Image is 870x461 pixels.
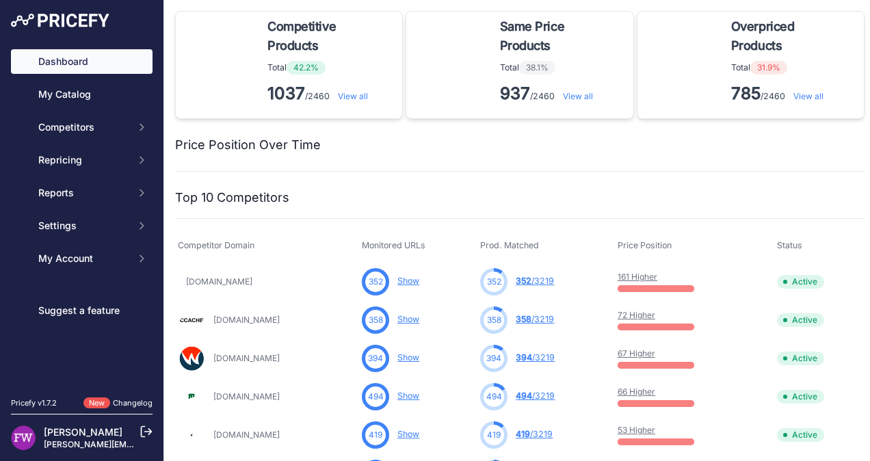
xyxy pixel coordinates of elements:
p: Total [267,61,391,75]
span: Prod. Matched [480,240,539,250]
button: Competitors [11,115,153,140]
span: Monitored URLs [362,240,425,250]
span: Same Price Products [500,17,617,55]
a: View all [793,91,823,101]
span: Active [777,313,824,327]
button: Settings [11,213,153,238]
a: Show [397,429,419,439]
span: Active [777,428,824,442]
a: [PERSON_NAME] [44,426,122,438]
p: Total [500,61,622,75]
a: 53 Higher [618,425,655,435]
span: 38.1% [519,61,555,75]
h2: Top 10 Competitors [175,188,289,207]
span: Price Position [618,240,672,250]
span: New [83,397,110,409]
a: Show [397,391,419,401]
span: Active [777,275,824,289]
p: /2460 [267,83,391,105]
a: [DOMAIN_NAME] [213,391,280,401]
span: 494 [516,391,532,401]
a: [DOMAIN_NAME] [186,276,252,287]
p: /2460 [500,83,622,105]
span: 352 [369,276,383,288]
a: View all [563,91,593,101]
p: /2460 [731,83,853,105]
span: 394 [516,352,532,363]
span: 358 [369,314,383,326]
a: 394/3219 [516,352,555,363]
span: 419 [487,429,501,441]
span: 31.9% [750,61,787,75]
a: 161 Higher [618,272,657,282]
span: Active [777,352,824,365]
span: 358 [516,314,531,324]
span: 494 [486,391,502,403]
span: Competitive Products [267,17,386,55]
a: My Catalog [11,82,153,107]
a: 67 Higher [618,348,655,358]
button: Repricing [11,148,153,172]
strong: 937 [500,83,530,103]
a: 358/3219 [516,314,554,324]
strong: 785 [731,83,761,103]
a: [DOMAIN_NAME] [213,353,280,363]
span: Competitor Domain [178,240,254,250]
span: 42.2% [287,61,326,75]
button: Reports [11,181,153,205]
a: 419/3219 [516,429,553,439]
span: 358 [487,314,501,326]
span: 494 [368,391,384,403]
span: 394 [486,352,501,365]
a: Changelog [113,398,153,408]
a: Show [397,352,419,363]
nav: Sidebar [11,49,153,381]
strong: 1037 [267,83,305,103]
span: 419 [369,429,382,441]
div: Pricefy v1.7.2 [11,397,57,409]
a: [PERSON_NAME][EMAIL_ADDRESS][DOMAIN_NAME] [44,439,254,449]
a: Suggest a feature [11,298,153,323]
a: View all [338,91,368,101]
a: Dashboard [11,49,153,74]
a: 66 Higher [618,386,655,397]
a: 352/3219 [516,276,554,286]
span: Reports [38,186,128,200]
span: 352 [516,276,531,286]
span: 419 [516,429,530,439]
a: Show [397,276,419,286]
a: 72 Higher [618,310,655,320]
a: Show [397,314,419,324]
h2: Price Position Over Time [175,135,321,155]
span: My Account [38,252,128,265]
span: Competitors [38,120,128,134]
span: Settings [38,219,128,233]
p: Total [731,61,853,75]
button: My Account [11,246,153,271]
span: Overpriced Products [731,17,847,55]
a: [DOMAIN_NAME] [213,315,280,325]
span: Status [777,240,802,250]
span: Repricing [38,153,128,167]
span: Active [777,390,824,404]
a: 494/3219 [516,391,555,401]
span: 352 [487,276,501,288]
img: Pricefy Logo [11,14,109,27]
span: 394 [368,352,383,365]
a: [DOMAIN_NAME] [213,430,280,440]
